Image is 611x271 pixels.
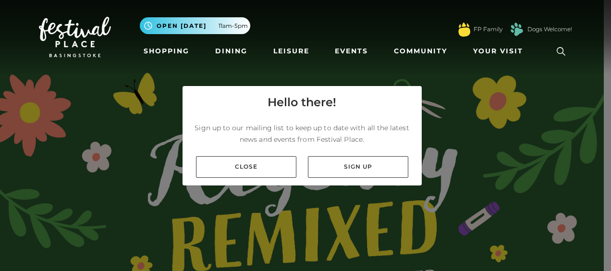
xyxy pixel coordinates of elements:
[140,42,193,60] a: Shopping
[469,42,532,60] a: Your Visit
[268,94,336,111] h4: Hello there!
[157,22,207,30] span: Open [DATE]
[473,46,523,56] span: Your Visit
[308,156,408,178] a: Sign up
[390,42,451,60] a: Community
[474,25,502,34] a: FP Family
[269,42,313,60] a: Leisure
[527,25,572,34] a: Dogs Welcome!
[219,22,248,30] span: 11am-5pm
[211,42,251,60] a: Dining
[196,156,296,178] a: Close
[39,17,111,57] img: Festival Place Logo
[140,17,250,34] button: Open [DATE] 11am-5pm
[331,42,372,60] a: Events
[190,122,414,145] p: Sign up to our mailing list to keep up to date with all the latest news and events from Festival ...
